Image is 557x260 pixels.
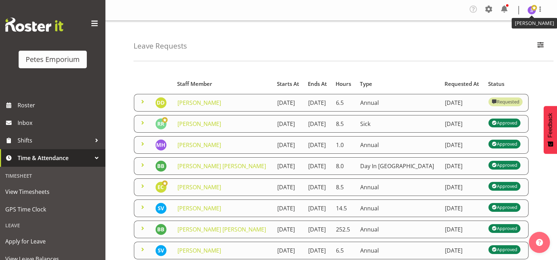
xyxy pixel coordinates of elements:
[441,178,484,196] td: [DATE]
[155,97,167,108] img: danielle-donselaar8920.jpg
[26,54,80,65] div: Petes Emporium
[177,141,221,149] a: [PERSON_NAME]
[155,224,167,235] img: beena-bist9974.jpg
[445,80,480,88] div: Requested At
[360,80,436,88] div: Type
[304,199,332,217] td: [DATE]
[273,157,304,175] td: [DATE]
[492,97,519,106] div: Requested
[356,199,441,217] td: Annual
[544,106,557,154] button: Feedback - Show survey
[18,118,102,128] span: Inbox
[492,245,517,254] div: Approved
[547,113,553,138] span: Feedback
[2,233,104,250] a: Apply for Leave
[441,242,484,259] td: [DATE]
[18,100,102,110] span: Roster
[155,118,167,129] img: ruth-robertson-taylor722.jpg
[441,136,484,154] td: [DATE]
[441,94,484,112] td: [DATE]
[304,221,332,238] td: [DATE]
[356,221,441,238] td: Annual
[304,242,332,259] td: [DATE]
[492,203,517,211] div: Approved
[273,178,304,196] td: [DATE]
[273,199,304,217] td: [DATE]
[356,136,441,154] td: Annual
[177,80,269,88] div: Staff Member
[277,80,300,88] div: Starts At
[441,157,484,175] td: [DATE]
[2,183,104,201] a: View Timesheets
[2,169,104,183] div: Timesheet
[2,201,104,218] a: GPS Time Clock
[527,6,536,14] img: janelle-jonkers702.jpg
[441,199,484,217] td: [DATE]
[304,136,332,154] td: [DATE]
[304,115,332,133] td: [DATE]
[308,80,328,88] div: Ends At
[332,221,356,238] td: 252.5
[177,162,266,170] a: [PERSON_NAME] [PERSON_NAME]
[177,183,221,191] a: [PERSON_NAME]
[5,236,100,247] span: Apply for Leave
[273,94,304,112] td: [DATE]
[356,242,441,259] td: Annual
[177,226,266,233] a: [PERSON_NAME] [PERSON_NAME]
[155,139,167,151] img: mackenzie-halford4471.jpg
[332,136,356,154] td: 1.0
[18,135,91,146] span: Shifts
[492,182,517,190] div: Approved
[155,182,167,193] img: emma-croft7499.jpg
[332,178,356,196] td: 8.5
[273,136,304,154] td: [DATE]
[177,99,221,107] a: [PERSON_NAME]
[441,221,484,238] td: [DATE]
[155,203,167,214] img: sasha-vandervalk6911.jpg
[155,160,167,172] img: beena-bist9974.jpg
[273,242,304,259] td: [DATE]
[533,38,548,54] button: Filter Employees
[332,157,356,175] td: 8.0
[492,140,517,148] div: Approved
[356,115,441,133] td: Sick
[155,245,167,256] img: sasha-vandervalk6911.jpg
[18,153,91,163] span: Time & Attendance
[177,204,221,212] a: [PERSON_NAME]
[332,115,356,133] td: 8.5
[356,157,441,175] td: Day In [GEOGRAPHIC_DATA]
[332,242,356,259] td: 6.5
[2,218,104,233] div: Leave
[5,204,100,215] span: GPS Time Clock
[492,119,517,127] div: Approved
[304,94,332,112] td: [DATE]
[492,224,517,233] div: Approved
[304,157,332,175] td: [DATE]
[5,186,100,197] span: View Timesheets
[492,161,517,169] div: Approved
[488,80,524,88] div: Status
[356,94,441,112] td: Annual
[273,221,304,238] td: [DATE]
[536,239,543,246] img: help-xxl-2.png
[332,199,356,217] td: 14.5
[304,178,332,196] td: [DATE]
[441,115,484,133] td: [DATE]
[5,18,63,32] img: Rosterit website logo
[332,94,356,112] td: 6.5
[336,80,352,88] div: Hours
[177,247,221,254] a: [PERSON_NAME]
[356,178,441,196] td: Annual
[134,42,187,50] h4: Leave Requests
[273,115,304,133] td: [DATE]
[177,120,221,128] a: [PERSON_NAME]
